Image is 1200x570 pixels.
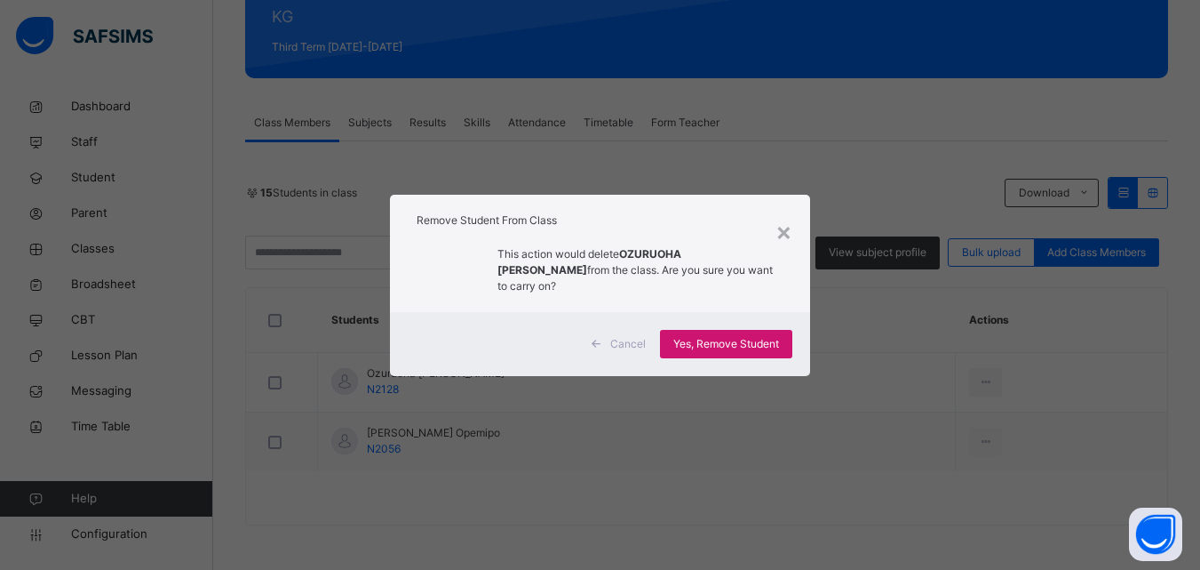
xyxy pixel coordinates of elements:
[673,336,779,352] span: Yes, Remove Student
[417,213,783,229] h1: Remove Student From Class
[775,213,792,250] div: ×
[497,247,681,277] strong: OZURUOHA [PERSON_NAME]
[610,336,646,352] span: Cancel
[497,246,784,294] p: This action would delete from the class. Are you sure you want to carry on?
[1129,508,1182,561] button: Open asap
